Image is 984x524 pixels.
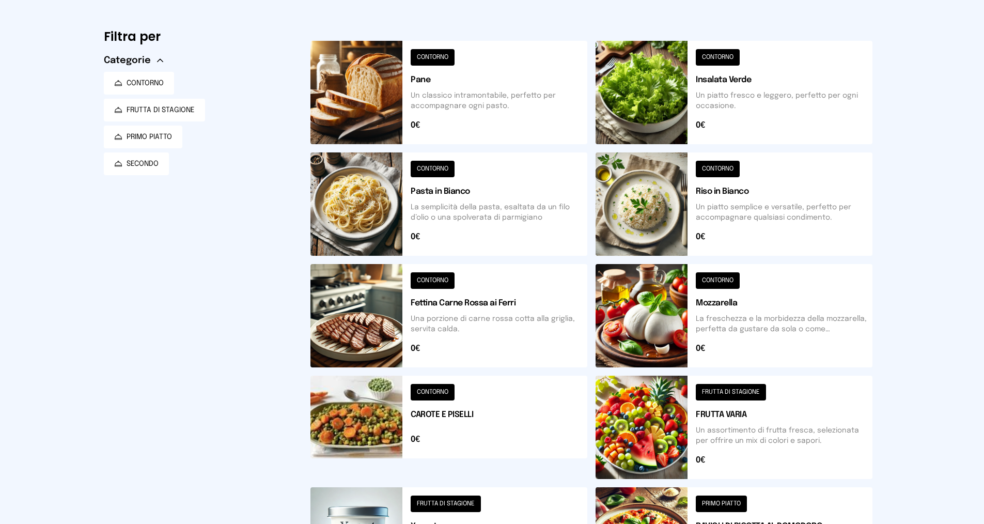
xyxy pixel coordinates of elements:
span: CONTORNO [127,78,164,88]
h6: Filtra per [104,28,294,45]
button: SECONDO [104,152,169,175]
button: CONTORNO [104,72,174,95]
span: PRIMO PIATTO [127,132,172,142]
button: PRIMO PIATTO [104,126,182,148]
span: FRUTTA DI STAGIONE [127,105,195,115]
span: Categorie [104,53,151,68]
span: SECONDO [127,159,159,169]
button: FRUTTA DI STAGIONE [104,99,205,121]
button: Categorie [104,53,163,68]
